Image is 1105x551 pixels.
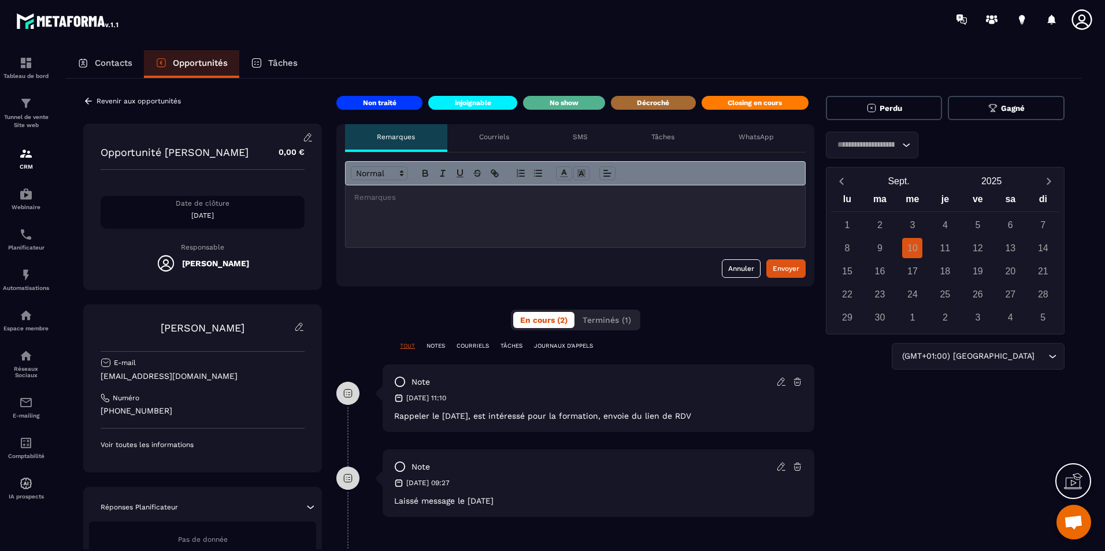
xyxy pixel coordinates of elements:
p: Date de clôture [101,199,305,208]
button: Annuler [722,259,761,278]
div: 18 [935,261,955,281]
p: JOURNAUX D'APPELS [534,342,593,350]
p: Tunnel de vente Site web [3,113,49,129]
div: Calendar wrapper [831,191,1059,327]
p: Décroché [637,98,669,107]
a: formationformationTunnel de vente Site web [3,88,49,138]
a: automationsautomationsWebinaire [3,178,49,219]
img: automations [19,187,33,201]
p: Planificateur [3,244,49,251]
h5: [PERSON_NAME] [182,259,249,268]
div: 1 [837,215,857,235]
a: Opportunités [144,50,239,78]
p: TÂCHES [500,342,522,350]
div: 15 [837,261,857,281]
p: Numéro [113,393,139,403]
a: accountantaccountantComptabilité [3,427,49,468]
div: 7 [1033,215,1053,235]
div: 14 [1033,238,1053,258]
p: [DATE] 09:27 [406,478,450,487]
button: Open years overlay [945,171,1038,191]
a: schedulerschedulerPlanificateur [3,219,49,259]
img: formation [19,96,33,110]
div: 22 [837,284,857,304]
button: Open months overlay [852,171,945,191]
div: 4 [1000,307,1021,327]
p: E-mailing [3,412,49,419]
p: Voir toutes les informations [101,440,305,449]
p: Réponses Planificateur [101,502,178,512]
div: ma [863,191,896,211]
input: Search for option [1037,350,1045,363]
p: Tâches [268,58,298,68]
img: formation [19,56,33,70]
button: Next month [1038,173,1059,189]
div: 2 [870,215,890,235]
p: Responsable [101,243,305,251]
img: accountant [19,436,33,450]
img: email [19,396,33,409]
div: Calendar days [831,215,1059,327]
p: Non traité [363,98,396,107]
p: Automatisations [3,285,49,291]
p: NOTES [427,342,445,350]
p: [DATE] [101,211,305,220]
p: note [411,377,430,388]
span: Gagné [1001,104,1025,113]
p: Courriels [479,132,509,142]
img: formation [19,147,33,161]
p: 0,00 € [267,141,305,163]
div: 12 [967,238,988,258]
a: Contacts [66,50,144,78]
p: WhatsApp [739,132,774,142]
div: 17 [902,261,922,281]
p: [DATE] 11:10 [406,393,446,403]
div: 4 [935,215,955,235]
p: Webinaire [3,204,49,210]
p: Opportunité [PERSON_NAME] [101,146,249,158]
p: Revenir aux opportunités [97,97,181,105]
div: 10 [902,238,922,258]
button: Previous month [831,173,852,189]
a: formationformationTableau de bord [3,47,49,88]
button: Terminés (1) [576,312,638,328]
a: social-networksocial-networkRéseaux Sociaux [3,340,49,387]
div: 30 [870,307,890,327]
a: formationformationCRM [3,138,49,178]
div: 20 [1000,261,1021,281]
div: 19 [967,261,988,281]
div: je [929,191,961,211]
a: emailemailE-mailing [3,387,49,427]
button: Perdu [826,96,943,120]
p: note [411,461,430,472]
p: COURRIELS [457,342,489,350]
button: Gagné [948,96,1065,120]
div: Ouvrir le chat [1056,505,1091,539]
div: sa [994,191,1026,211]
div: ve [962,191,994,211]
button: Envoyer [766,259,806,278]
div: 1 [902,307,922,327]
div: 28 [1033,284,1053,304]
div: 6 [1000,215,1021,235]
p: Comptabilité [3,453,49,459]
div: 21 [1033,261,1053,281]
p: Contacts [95,58,132,68]
div: 3 [967,307,988,327]
p: Laissé message le [DATE] [394,496,803,505]
img: automations [19,268,33,282]
div: di [1027,191,1059,211]
p: Rappeler le [DATE], est intéressé pour la formation, envoie du lien de RDV [394,411,803,420]
div: 2 [935,307,955,327]
button: En cours (2) [513,312,574,328]
p: E-mail [114,358,136,367]
div: 5 [967,215,988,235]
div: Search for option [892,343,1065,370]
p: No show [550,98,579,107]
div: 3 [902,215,922,235]
img: logo [16,10,120,31]
span: Terminés (1) [583,315,631,325]
div: 26 [967,284,988,304]
p: Tâches [651,132,674,142]
span: Perdu [880,104,902,113]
